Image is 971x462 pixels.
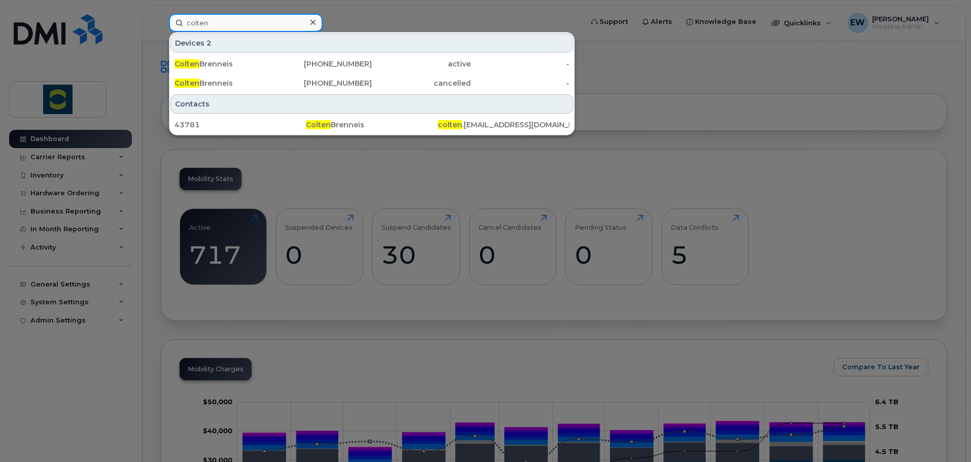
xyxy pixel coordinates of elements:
span: 2 [206,38,212,48]
a: ColtenBrenneis[PHONE_NUMBER]cancelled- [170,74,573,92]
div: - [471,59,570,69]
div: cancelled [372,78,471,88]
div: [PHONE_NUMBER] [273,59,372,69]
div: Brenneis [175,59,273,69]
div: Contacts [170,94,573,114]
div: Brenneis [306,120,437,130]
a: ColtenBrenneis[PHONE_NUMBER]active- [170,55,573,73]
span: Colten [306,120,331,129]
div: Devices [170,33,573,53]
div: active [372,59,471,69]
div: - [471,78,570,88]
span: colten [438,120,462,129]
div: Brenneis [175,78,273,88]
div: 43781 [175,120,306,130]
div: .[EMAIL_ADDRESS][DOMAIN_NAME] [438,120,569,130]
div: [PHONE_NUMBER] [273,78,372,88]
span: Colten [175,59,199,68]
a: 43781ColtenBrenneiscolten.[EMAIL_ADDRESS][DOMAIN_NAME] [170,116,573,134]
span: Colten [175,79,199,88]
